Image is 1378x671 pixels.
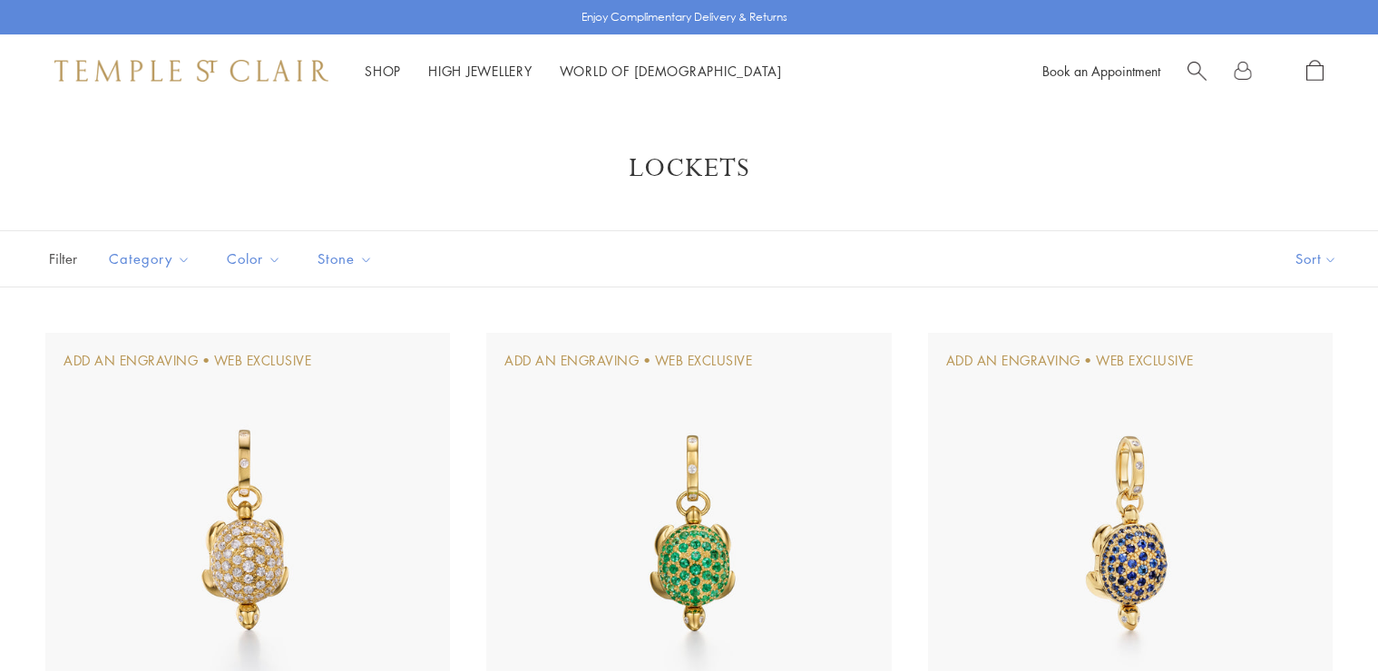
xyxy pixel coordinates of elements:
[581,8,787,26] p: Enjoy Complimentary Delivery & Returns
[1187,60,1207,83] a: Search
[560,62,782,80] a: World of [DEMOGRAPHIC_DATA]World of [DEMOGRAPHIC_DATA]
[365,62,401,80] a: ShopShop
[213,238,295,279] button: Color
[73,152,1305,185] h1: Lockets
[946,351,1194,371] div: Add An Engraving • Web Exclusive
[64,351,311,371] div: Add An Engraving • Web Exclusive
[308,248,386,270] span: Stone
[1042,62,1160,80] a: Book an Appointment
[1306,60,1324,83] a: Open Shopping Bag
[304,238,386,279] button: Stone
[218,248,295,270] span: Color
[54,60,328,82] img: Temple St. Clair
[504,351,752,371] div: Add An Engraving • Web Exclusive
[100,248,204,270] span: Category
[1255,231,1378,287] button: Show sort by
[95,238,204,279] button: Category
[365,60,782,83] nav: Main navigation
[428,62,533,80] a: High JewelleryHigh Jewellery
